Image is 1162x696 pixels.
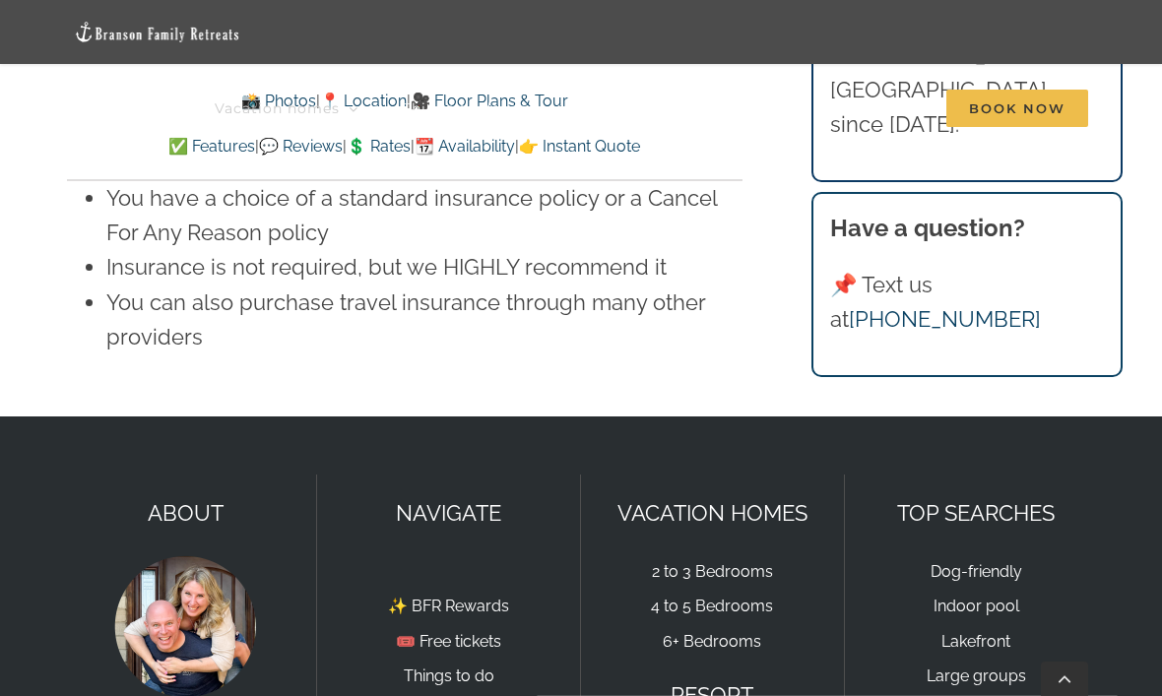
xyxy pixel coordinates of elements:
[106,250,742,285] li: Insurance is not required, but we HIGHLY recommend it
[601,496,824,531] p: VACATION HOMES
[404,666,494,685] a: Things to do
[946,90,1088,127] span: Book Now
[215,77,358,141] a: Vacation homes
[830,214,1025,242] strong: Have a question?
[564,77,685,141] a: Deals & More
[663,632,761,651] a: 6+ Bedrooms
[347,137,411,156] a: 💲 Rates
[830,268,1104,337] p: 📌 Text us at
[337,496,560,531] p: NAVIGATE
[927,666,1026,685] a: Large groups
[74,21,241,43] img: Branson Family Retreats Logo
[106,285,742,354] li: You can also purchase travel insurance through many other providers
[74,496,297,531] p: ABOUT
[259,137,343,156] a: 💬 Reviews
[865,496,1089,531] p: TOP SEARCHES
[403,101,501,115] span: Things to do
[934,597,1019,615] a: Indoor pool
[730,77,796,141] a: About
[564,101,667,115] span: Deals & More
[215,77,1088,141] nav: Main Menu Sticky
[941,632,1010,651] a: Lakefront
[652,562,773,581] a: 2 to 3 Bedrooms
[106,181,742,250] li: You have a choice of a standard insurance policy or a Cancel For Any Reason policy
[388,597,509,615] a: ✨ BFR Rewards
[168,137,255,156] a: ✅ Features
[215,101,340,115] span: Vacation homes
[396,632,501,651] a: 🎟️ Free tickets
[931,562,1022,581] a: Dog-friendly
[840,77,902,141] a: Contact
[849,306,1041,332] a: [PHONE_NUMBER]
[67,134,742,159] p: | | | |
[403,77,520,141] a: Things to do
[730,101,777,115] span: About
[651,597,773,615] a: 4 to 5 Bedrooms
[519,137,640,156] a: 👉 Instant Quote
[840,101,902,115] span: Contact
[415,137,515,156] a: 📆 Availability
